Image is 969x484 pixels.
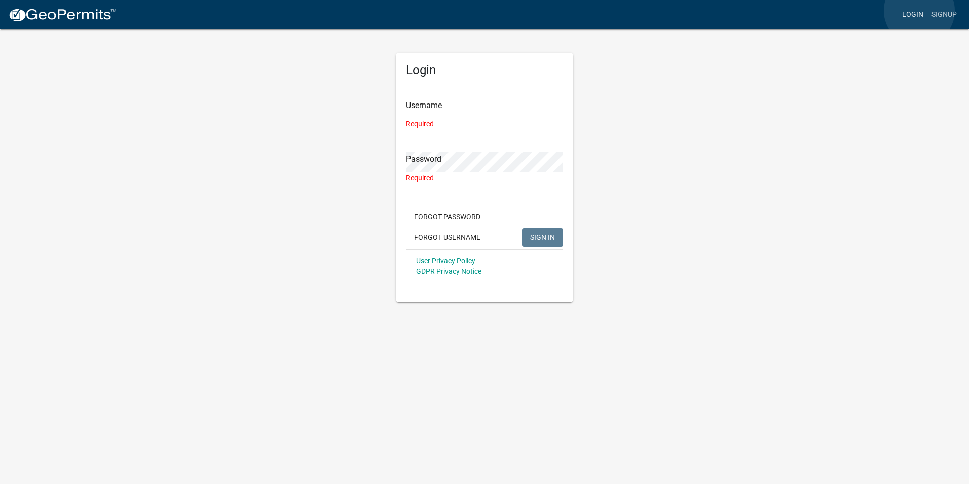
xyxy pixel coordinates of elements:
button: Forgot Username [406,228,489,247]
a: GDPR Privacy Notice [416,267,481,275]
div: Required [406,172,563,183]
h5: Login [406,63,563,78]
div: Required [406,119,563,129]
span: SIGN IN [530,233,555,241]
button: SIGN IN [522,228,563,247]
a: User Privacy Policy [416,257,475,265]
a: Login [898,5,927,24]
button: Forgot Password [406,208,489,226]
a: Signup [927,5,961,24]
